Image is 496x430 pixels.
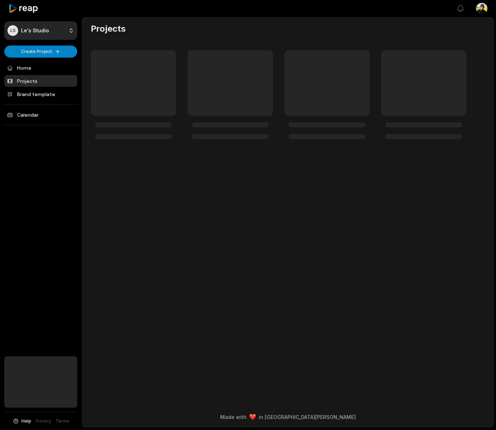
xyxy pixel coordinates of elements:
[4,62,77,74] a: Home
[89,413,487,421] div: Made with in [GEOGRAPHIC_DATA][PERSON_NAME]
[249,414,256,420] img: heart emoji
[4,46,77,58] button: Create Project
[12,418,31,424] button: Help
[21,27,49,34] p: Le's Studio
[91,23,126,34] h2: Projects
[36,418,51,424] a: Privacy
[4,109,77,121] a: Calendar
[4,75,77,87] a: Projects
[7,25,18,36] div: LS
[21,418,31,424] span: Help
[4,88,77,100] a: Brand template
[56,418,69,424] a: Terms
